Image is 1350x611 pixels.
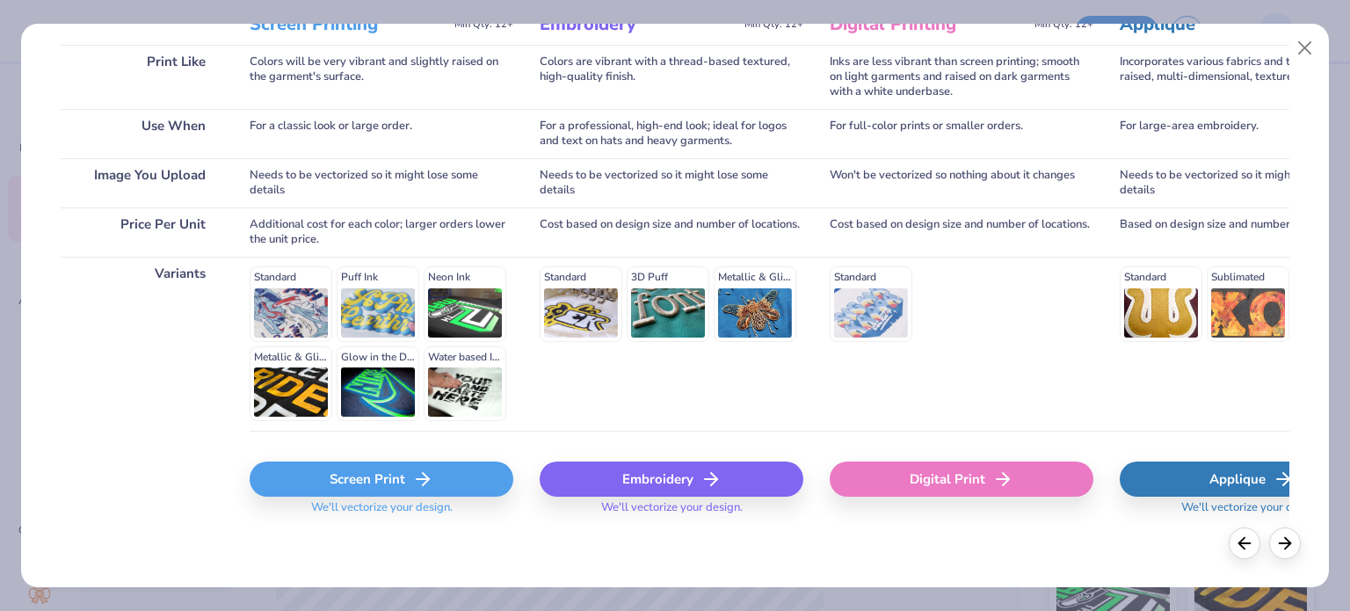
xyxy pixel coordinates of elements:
div: Cost based on design size and number of locations. [830,207,1093,257]
div: For full-color prints or smaller orders. [830,109,1093,158]
div: Image You Upload [61,158,223,207]
div: Colors will be very vibrant and slightly raised on the garment's surface. [250,45,513,109]
h3: Screen Printing [250,13,447,36]
span: Min Qty: 12+ [454,18,513,31]
div: Inks are less vibrant than screen printing; smooth on light garments and raised on dark garments ... [830,45,1093,109]
div: Price Per Unit [61,207,223,257]
div: For a classic look or large order. [250,109,513,158]
h3: Embroidery [540,13,737,36]
div: Needs to be vectorized so it might lose some details [250,158,513,207]
span: We'll vectorize your design. [1174,500,1330,526]
div: Colors are vibrant with a thread-based textured, high-quality finish. [540,45,803,109]
div: Embroidery [540,462,803,497]
h3: Digital Printing [830,13,1027,36]
div: Use When [61,109,223,158]
div: Print Like [61,45,223,109]
span: We'll vectorize your design. [304,500,460,526]
div: Needs to be vectorized so it might lose some details [540,158,803,207]
div: Screen Print [250,462,513,497]
div: Additional cost for each color; larger orders lower the unit price. [250,207,513,257]
span: Min Qty: 12+ [744,18,803,31]
div: Won't be vectorized so nothing about it changes [830,158,1093,207]
div: Cost based on design size and number of locations. [540,207,803,257]
span: We'll vectorize your design. [594,500,750,526]
div: For a professional, high-end look; ideal for logos and text on hats and heavy garments. [540,109,803,158]
div: Variants [61,257,223,431]
div: Digital Print [830,462,1093,497]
